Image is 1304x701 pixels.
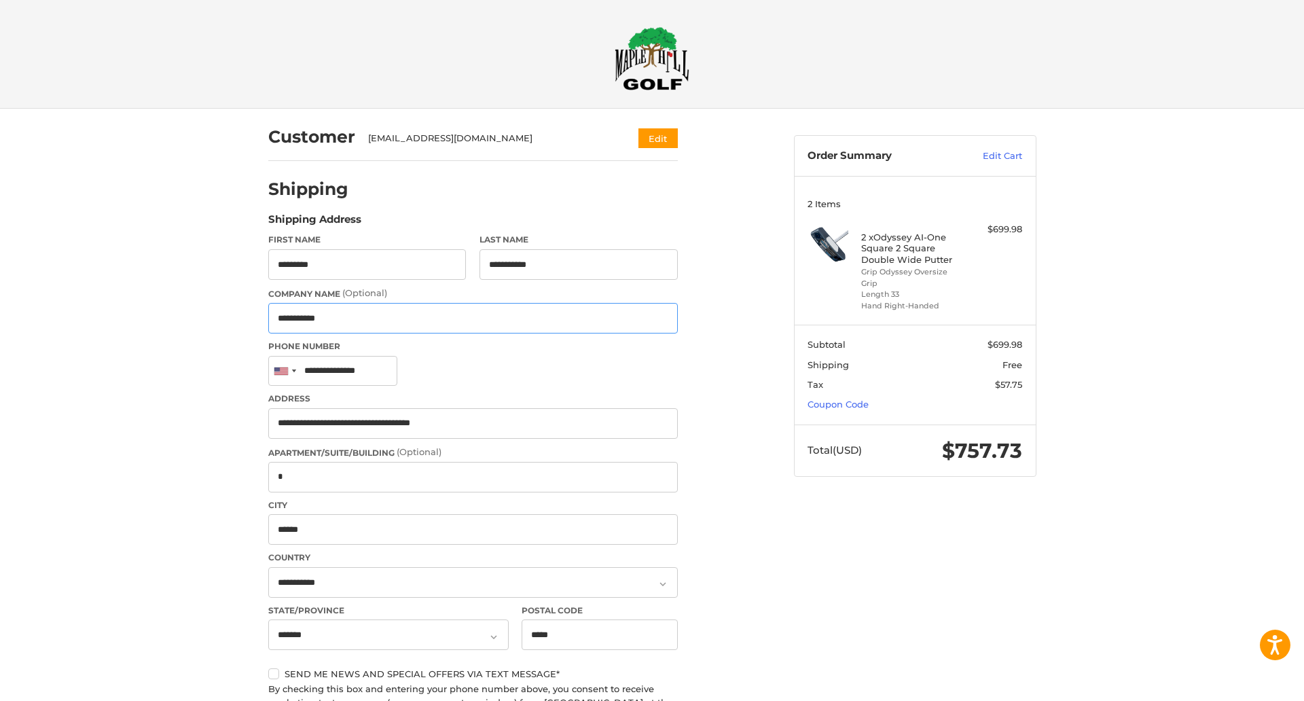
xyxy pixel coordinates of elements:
[268,393,678,405] label: Address
[268,552,678,564] label: Country
[268,446,678,459] label: Apartment/Suite/Building
[808,339,846,350] span: Subtotal
[942,438,1022,463] span: $757.73
[808,399,869,410] a: Coupon Code
[808,198,1022,209] h3: 2 Items
[861,300,965,312] li: Hand Right-Handed
[268,340,678,353] label: Phone Number
[268,234,467,246] label: First Name
[397,446,441,457] small: (Optional)
[615,26,689,90] img: Maple Hill Golf
[808,149,954,163] h3: Order Summary
[342,287,387,298] small: (Optional)
[808,379,823,390] span: Tax
[268,499,678,511] label: City
[522,605,678,617] label: Postal Code
[954,149,1022,163] a: Edit Cart
[988,339,1022,350] span: $699.98
[268,668,678,679] label: Send me news and special offers via text message*
[268,212,361,234] legend: Shipping Address
[368,132,612,145] div: [EMAIL_ADDRESS][DOMAIN_NAME]
[1002,359,1022,370] span: Free
[268,179,348,200] h2: Shipping
[638,128,678,148] button: Edit
[808,359,849,370] span: Shipping
[269,357,300,386] div: United States: +1
[861,289,965,300] li: Length 33
[268,605,509,617] label: State/Province
[268,287,678,300] label: Company Name
[479,234,678,246] label: Last Name
[968,223,1022,236] div: $699.98
[808,444,862,456] span: Total (USD)
[861,232,965,265] h4: 2 x Odyssey AI-One Square 2 Square Double Wide Putter
[268,126,355,147] h2: Customer
[861,266,965,289] li: Grip Odyssey Oversize Grip
[995,379,1022,390] span: $57.75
